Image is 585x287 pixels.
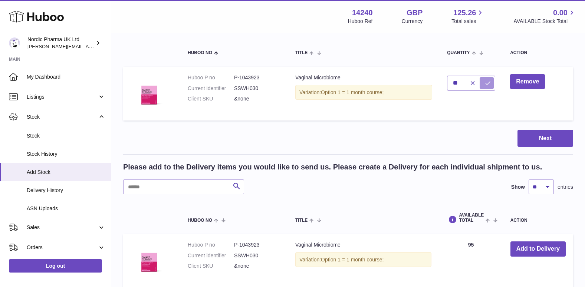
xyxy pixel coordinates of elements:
span: entries [558,184,573,191]
dt: Client SKU [188,263,234,270]
dd: &none [234,95,280,102]
span: [PERSON_NAME][EMAIL_ADDRESS][DOMAIN_NAME] [27,43,149,49]
span: Title [295,50,308,55]
span: AVAILABLE Total [459,213,484,222]
button: Add to Delivery [510,241,566,257]
dd: &none [234,263,280,270]
span: AVAILABLE Stock Total [513,18,576,25]
span: Add Stock [27,169,105,176]
span: Orders [27,244,98,251]
h2: Please add to the Delivery items you would like to send us. Please create a Delivery for each ind... [123,162,542,172]
span: Delivery History [27,187,105,194]
span: Listings [27,93,98,100]
strong: GBP [407,8,423,18]
span: Stock [27,132,105,139]
a: 0.00 AVAILABLE Stock Total [513,8,576,25]
span: ASN Uploads [27,205,105,212]
span: Option 1 = 1 month course; [321,89,384,95]
button: Next [517,130,573,147]
dt: Client SKU [188,95,234,102]
button: Remove [510,74,545,89]
div: Variation: [295,252,431,267]
span: Huboo no [188,218,212,223]
img: joe.plant@parapharmdev.com [9,37,20,49]
td: Vaginal Microbiome [288,67,440,121]
span: Huboo no [188,50,212,55]
span: Stock [27,113,98,121]
span: Total sales [451,18,484,25]
dd: P-1043923 [234,241,280,248]
dd: SSWH030 [234,252,280,259]
div: Nordic Pharma UK Ltd [27,36,94,50]
dt: Huboo P no [188,74,234,81]
dt: Current identifier [188,85,234,92]
span: My Dashboard [27,73,105,80]
dd: SSWH030 [234,85,280,92]
img: Vaginal Microbiome [131,241,168,278]
span: Stock History [27,151,105,158]
span: 125.26 [453,8,476,18]
div: Huboo Ref [348,18,373,25]
span: 0.00 [553,8,568,18]
label: Show [511,184,525,191]
span: Title [295,218,308,223]
div: Currency [402,18,423,25]
a: 125.26 Total sales [451,8,484,25]
a: Log out [9,259,102,273]
div: Variation: [295,85,432,100]
span: Option 1 = 1 month course; [321,257,384,263]
span: Quantity [447,50,470,55]
dd: P-1043923 [234,74,280,81]
strong: 14240 [352,8,373,18]
img: Vaginal Microbiome [131,74,168,111]
dt: Current identifier [188,252,234,259]
span: Sales [27,224,98,231]
dt: Huboo P no [188,241,234,248]
div: Action [510,50,566,55]
div: Action [510,218,566,223]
